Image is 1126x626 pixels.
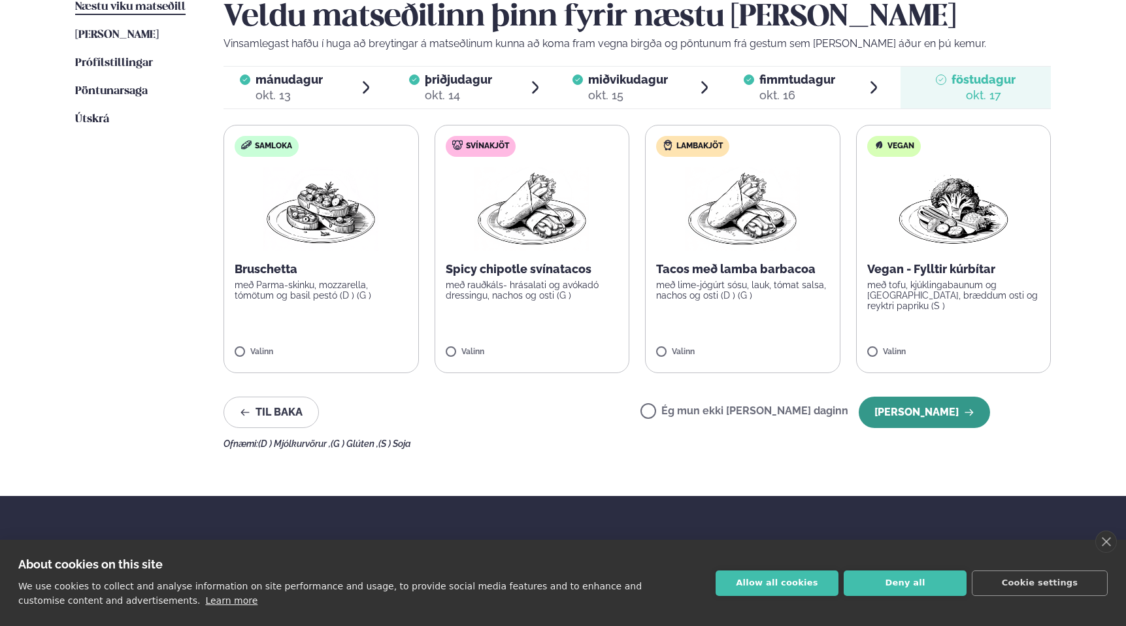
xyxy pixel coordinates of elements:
[972,570,1108,596] button: Cookie settings
[676,141,723,152] span: Lambakjöt
[588,73,668,86] span: miðvikudagur
[205,595,257,606] a: Learn more
[255,141,292,152] span: Samloka
[685,167,800,251] img: Wraps.png
[656,261,829,277] p: Tacos með lamba barbacoa
[224,438,1051,449] div: Ofnæmi:
[656,280,829,301] p: með lime-jógúrt sósu, lauk, tómat salsa, nachos og osti (D ) (G )
[75,27,159,43] a: [PERSON_NAME]
[1095,531,1117,553] a: close
[474,167,589,251] img: Wraps.png
[446,261,619,277] p: Spicy chipotle svínatacos
[18,581,642,606] p: We use cookies to collect and analyse information on site performance and usage, to provide socia...
[75,114,109,125] span: Útskrá
[331,438,378,449] span: (G ) Glúten ,
[663,140,673,150] img: Lamb.svg
[224,397,319,428] button: Til baka
[224,36,1051,52] p: Vinsamlegast hafðu í huga að breytingar á matseðlinum kunna að koma fram vegna birgða og pöntunum...
[952,73,1016,86] span: föstudagur
[75,84,148,99] a: Pöntunarsaga
[75,1,186,12] span: Næstu viku matseðill
[256,88,323,103] div: okt. 13
[75,58,153,69] span: Prófílstillingar
[258,438,331,449] span: (D ) Mjólkurvörur ,
[867,261,1040,277] p: Vegan - Fylltir kúrbítar
[75,86,148,97] span: Pöntunarsaga
[235,261,408,277] p: Bruschetta
[241,140,252,150] img: sandwich-new-16px.svg
[588,88,668,103] div: okt. 15
[844,570,967,596] button: Deny all
[446,280,619,301] p: með rauðkáls- hrásalati og avókadó dressingu, nachos og osti (G )
[425,88,492,103] div: okt. 14
[867,280,1040,311] p: með tofu, kjúklingabaunum og [GEOGRAPHIC_DATA], bræddum osti og reyktri papriku (S )
[18,557,163,571] strong: About cookies on this site
[235,280,408,301] p: með Parma-skinku, mozzarella, tómötum og basil pestó (D ) (G )
[874,140,884,150] img: Vegan.svg
[75,112,109,127] a: Útskrá
[466,141,509,152] span: Svínakjöt
[952,88,1016,103] div: okt. 17
[75,29,159,41] span: [PERSON_NAME]
[859,397,990,428] button: [PERSON_NAME]
[263,167,378,251] img: Bruschetta.png
[887,141,914,152] span: Vegan
[256,73,323,86] span: mánudagur
[452,140,463,150] img: pork.svg
[716,570,838,596] button: Allow all cookies
[759,73,835,86] span: fimmtudagur
[759,88,835,103] div: okt. 16
[425,73,492,86] span: þriðjudagur
[378,438,411,449] span: (S ) Soja
[75,56,153,71] a: Prófílstillingar
[896,167,1011,251] img: Vegan.png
